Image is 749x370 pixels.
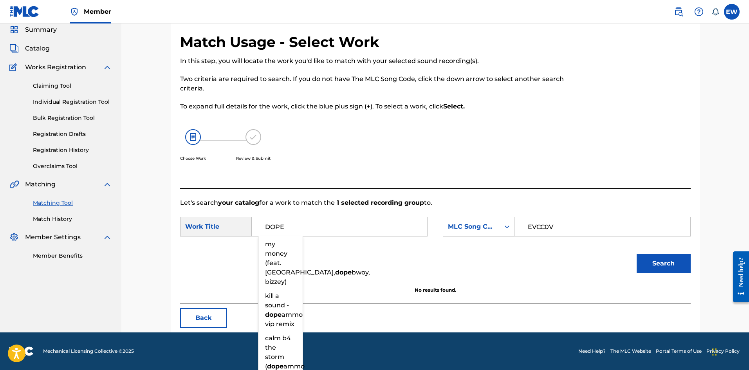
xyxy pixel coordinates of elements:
a: Claiming Tool [33,82,112,90]
span: Member [84,7,111,16]
img: Top Rightsholder [70,7,79,16]
a: Registration History [33,146,112,154]
p: In this step, you will locate the work you'd like to match with your selected sound recording(s). [180,56,573,66]
img: expand [103,63,112,72]
div: Help [691,4,707,20]
p: Two criteria are required to search. If you do not have The MLC Song Code, click the down arrow t... [180,74,573,93]
iframe: Resource Center [727,245,749,309]
strong: dope [335,269,352,276]
a: Portal Terms of Use [656,348,702,355]
a: Member Benefits [33,252,112,260]
a: Privacy Policy [706,348,740,355]
img: expand [103,233,112,242]
span: calm b4 the storm ( [265,334,291,370]
span: kill a sound - [265,292,289,309]
div: Notifications [711,8,719,16]
span: Catalog [25,44,50,53]
span: ammo vip remix [265,311,303,328]
strong: + [366,103,370,110]
img: Member Settings [9,233,19,242]
img: 173f8e8b57e69610e344.svg [245,129,261,145]
img: Matching [9,180,19,189]
div: User Menu [724,4,740,20]
span: my money (feat. [GEOGRAPHIC_DATA], [265,240,335,276]
button: Back [180,308,227,328]
a: Match History [33,215,112,223]
a: SummarySummary [9,25,57,34]
p: Choose Work [180,155,206,161]
a: The MLC Website [610,348,651,355]
img: Works Registration [9,63,20,72]
a: CatalogCatalog [9,44,50,53]
a: Need Help? [578,348,606,355]
a: Registration Drafts [33,130,112,138]
strong: 1 selected recording group [335,199,424,206]
div: MLC Song Code [448,222,495,231]
img: logo [9,347,34,356]
img: 26af456c4569493f7445.svg [185,129,201,145]
strong: dope [267,363,283,370]
span: Mechanical Licensing Collective © 2025 [43,348,134,355]
strong: your catalog [218,199,259,206]
img: MLC Logo [9,6,40,17]
p: Let's search for a work to match the to. [180,198,691,208]
p: To expand full details for the work, click the blue plus sign ( ). To select a work, click [180,102,573,111]
a: Matching Tool [33,199,112,207]
img: expand [103,180,112,189]
p: Review & Submit [236,155,271,161]
form: Search Form [180,208,691,287]
h2: Match Usage - Select Work [180,33,383,51]
a: Bulk Registration Tool [33,114,112,122]
div: Drag [712,340,717,364]
span: Works Registration [25,63,86,72]
a: Public Search [671,4,686,20]
a: Individual Registration Tool [33,98,112,106]
span: Matching [25,180,56,189]
span: Member Settings [25,233,81,242]
img: help [694,7,704,16]
strong: Select. [443,103,465,110]
span: Summary [25,25,57,34]
span: bwoy, bizzey) [265,269,370,285]
iframe: Chat Widget [710,332,749,370]
strong: dope [265,311,282,318]
button: Search [637,254,691,273]
img: Catalog [9,44,19,53]
img: search [674,7,683,16]
p: No results found. [180,287,691,294]
img: Summary [9,25,19,34]
a: Overclaims Tool [33,162,112,170]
